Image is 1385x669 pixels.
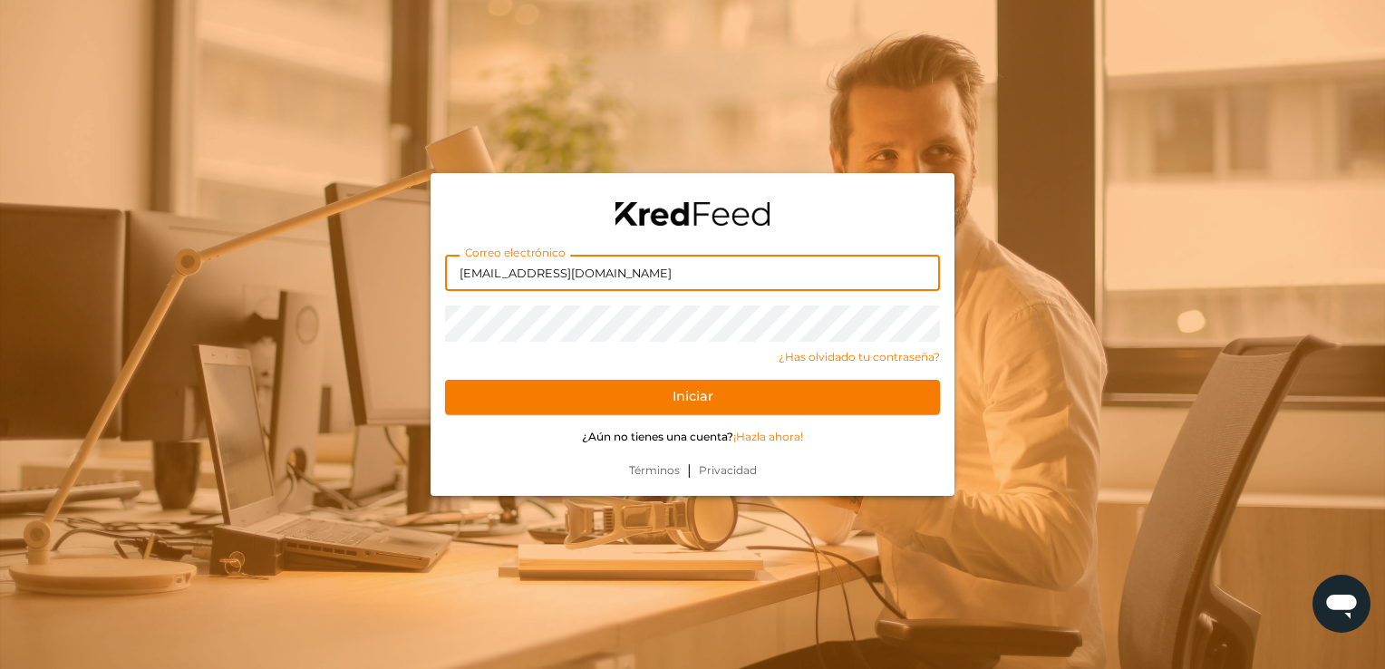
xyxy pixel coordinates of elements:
img: chatIcon [1323,586,1360,622]
button: Iniciar [445,380,940,414]
img: logo-black.png [615,202,770,226]
a: Privacidad [692,462,764,479]
p: ¿Aún no tienes una cuenta? [445,429,940,445]
label: Correo electrónico [460,246,570,262]
a: ¿Has olvidado tu contraseña? [445,349,940,365]
div: | [431,460,954,496]
a: Términos [622,462,687,479]
a: ¡Hazla ahora! [733,430,803,443]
